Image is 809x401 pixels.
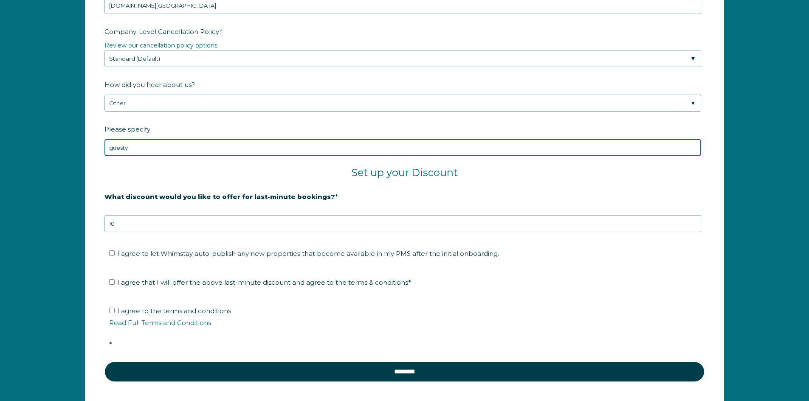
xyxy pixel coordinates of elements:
[117,278,411,286] span: I agree that I will offer the above last-minute discount and agree to the terms & conditions
[109,250,115,256] input: I agree to let Whimstay auto-publish any new properties that become available in my PMS after the...
[104,25,220,38] span: Company-Level Cancellation Policy
[109,279,115,285] input: I agree that I will offer the above last-minute discount and agree to the terms & conditions*
[117,250,499,258] span: I agree to let Whimstay auto-publish any new properties that become available in my PMS after the...
[104,42,217,49] a: Review our cancellation policy options
[351,166,458,179] span: Set up your Discount
[109,307,706,348] span: I agree to the terms and conditions
[104,123,150,136] span: Please specify
[109,319,211,327] a: Read Full Terms and Conditions
[109,308,115,313] input: I agree to the terms and conditionsRead Full Terms and Conditions*
[104,193,335,201] strong: What discount would you like to offer for last-minute bookings?
[104,207,237,214] strong: 20% is recommended, minimum of 10%
[104,78,195,91] span: How did you hear about us?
